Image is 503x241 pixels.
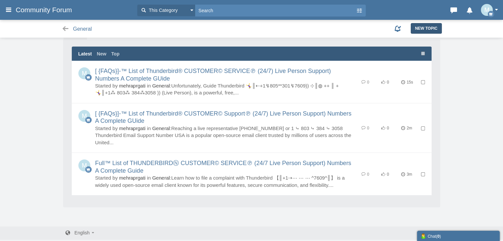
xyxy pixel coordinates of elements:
[95,110,352,124] a: [ {FAQs}]-™ List of Thunderbird® CUSTOMER© Support℗ (24/7) Live Person Support) Numbers A Complet...
[401,172,412,177] time: 3m
[411,23,442,34] a: New Topic
[401,126,412,130] time: 2m
[78,159,90,171] img: ufV17QAAAAZJREFUAwBCH5vB7tO+YgAAAABJRU5ErkJggg==
[152,83,170,88] a: General
[152,125,170,131] a: General
[387,80,389,85] span: 0
[367,80,369,85] span: 0
[119,125,146,131] a: mehraprgati
[152,175,170,181] a: General
[437,234,440,239] strong: 0
[119,175,146,181] a: mehraprgati
[95,68,331,82] a: [ {FAQs}]-™ List of Thunderbird® CUSTOMER© SERVICE℗ (24/7) Live Person Support) Numbers A Complet...
[195,5,356,16] input: Search
[119,83,146,88] a: mehraprgati
[74,230,90,235] span: English
[415,26,438,31] span: New Topic
[367,126,369,130] span: 0
[78,110,90,122] img: ufV17QAAAAZJREFUAwBCH5vB7tO+YgAAAABJRU5ErkJggg==
[95,160,351,174] a: Full™ List of THUNDERBIRDⓃ CUSTOMER© SERVICE℗ (24/7 Live Person Support) Numbers A Complete Guide
[73,26,92,32] span: General
[78,67,90,79] img: ufV17QAAAAZJREFUAwBCH5vB7tO+YgAAAABJRU5ErkJggg==
[387,172,389,177] span: 0
[401,80,413,85] time: 15s
[111,51,120,57] a: Top
[436,234,441,239] span: ( )
[16,4,134,16] a: Community Forum
[137,5,195,16] button: This Category
[97,51,106,57] a: New
[420,232,496,239] div: Chat
[367,172,369,177] span: 0
[16,6,77,14] span: Community Forum
[481,4,493,16] img: ufV17QAAAAZJREFUAwBCH5vB7tO+YgAAAABJRU5ErkJggg==
[147,7,178,14] span: This Category
[78,51,92,57] a: Latest
[387,126,389,130] span: 0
